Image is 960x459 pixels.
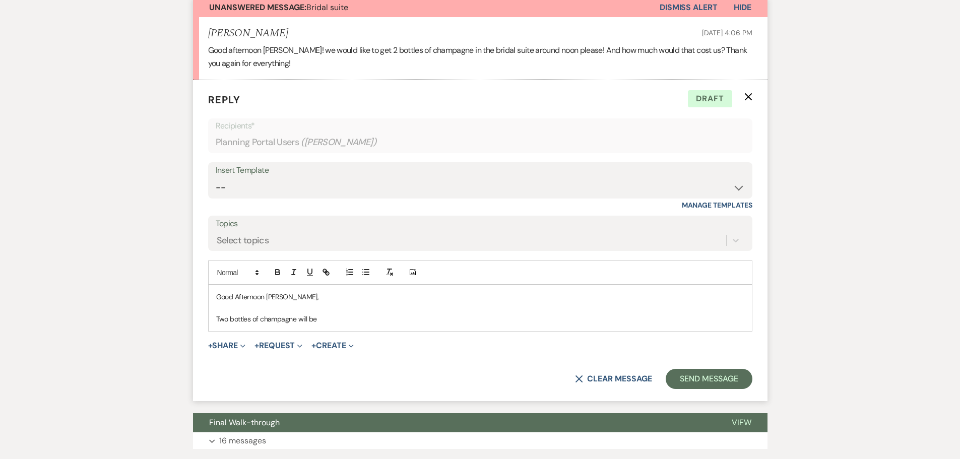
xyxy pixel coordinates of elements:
[216,119,745,133] p: Recipients*
[216,133,745,152] div: Planning Portal Users
[311,342,316,350] span: +
[209,2,306,13] strong: Unanswered Message:
[301,136,376,149] span: ( [PERSON_NAME] )
[209,2,348,13] span: Bridal suite
[716,413,767,432] button: View
[216,163,745,178] div: Insert Template
[254,342,302,350] button: Request
[216,313,744,324] p: Two bottles of champagne will be
[209,417,280,428] span: Final Walk-through
[688,90,732,107] span: Draft
[702,28,752,37] span: [DATE] 4:06 PM
[193,413,716,432] button: Final Walk-through
[254,342,259,350] span: +
[208,93,240,106] span: Reply
[734,2,751,13] span: Hide
[311,342,353,350] button: Create
[193,432,767,449] button: 16 messages
[208,342,246,350] button: Share
[208,27,288,40] h5: [PERSON_NAME]
[217,234,269,247] div: Select topics
[219,434,266,447] p: 16 messages
[575,375,652,383] button: Clear message
[216,217,745,231] label: Topics
[216,291,744,302] p: Good Afternoon [PERSON_NAME],
[682,201,752,210] a: Manage Templates
[666,369,752,389] button: Send Message
[732,417,751,428] span: View
[208,342,213,350] span: +
[208,44,752,70] p: Good afternoon [PERSON_NAME]! we would like to get 2 bottles of champagne in the bridal suite aro...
